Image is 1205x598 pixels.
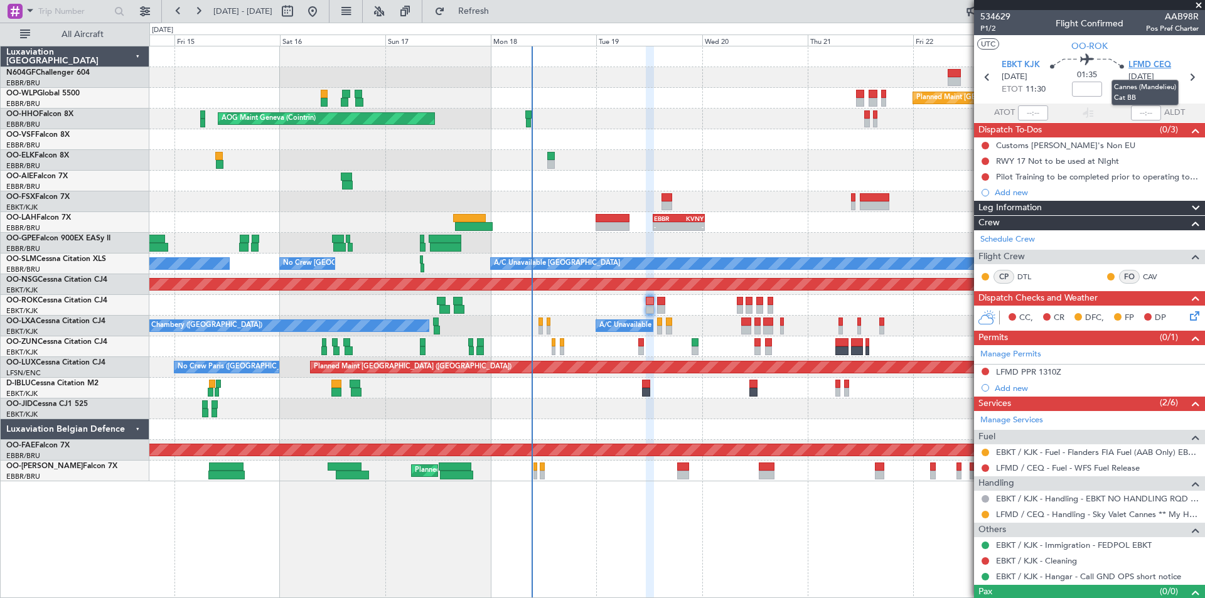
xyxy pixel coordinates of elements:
[6,193,70,201] a: OO-FSXFalcon 7X
[1143,271,1171,282] a: CAV
[6,265,40,274] a: EBBR/BRU
[654,223,678,230] div: -
[429,1,504,21] button: Refresh
[6,120,40,129] a: EBBR/BRU
[178,358,302,376] div: No Crew Paris ([GEOGRAPHIC_DATA])
[1125,312,1134,324] span: FP
[1071,40,1108,53] span: OO-ROK
[1146,23,1199,34] span: Pos Pref Charter
[6,286,38,295] a: EBKT/KJK
[33,30,132,39] span: All Aircraft
[978,216,1000,230] span: Crew
[679,223,704,230] div: -
[6,451,40,461] a: EBBR/BRU
[679,215,704,222] div: KVNY
[6,318,36,325] span: OO-LXA
[494,254,620,273] div: A/C Unavailable [GEOGRAPHIC_DATA]
[702,35,808,46] div: Wed 20
[654,215,678,222] div: EBBR
[6,400,88,408] a: OO-JIDCessna CJ1 525
[6,276,107,284] a: OO-NSGCessna Citation CJ4
[6,348,38,357] a: EBKT/KJK
[996,555,1077,566] a: EBKT / KJK - Cleaning
[222,109,316,128] div: AOG Maint Geneva (Cointrin)
[980,10,1010,23] span: 534629
[996,140,1135,151] div: Customs [PERSON_NAME]'s Non EU
[6,255,106,263] a: OO-SLMCessna Citation XLS
[6,69,36,77] span: N604GF
[6,442,70,449] a: OO-FAEFalcon 7X
[6,223,40,233] a: EBBR/BRU
[1160,331,1178,344] span: (0/1)
[980,348,1041,361] a: Manage Permits
[1160,396,1178,409] span: (2/6)
[283,254,493,273] div: No Crew [GEOGRAPHIC_DATA] ([GEOGRAPHIC_DATA] National)
[280,35,385,46] div: Sat 16
[995,187,1199,198] div: Add new
[1056,17,1123,30] div: Flight Confirmed
[978,397,1011,411] span: Services
[1146,10,1199,23] span: AAB98R
[6,306,38,316] a: EBKT/KJK
[978,123,1042,137] span: Dispatch To-Dos
[980,23,1010,34] span: P1/2
[1119,270,1140,284] div: FO
[6,276,38,284] span: OO-NSG
[385,35,491,46] div: Sun 17
[1085,312,1104,324] span: DFC,
[6,161,40,171] a: EBBR/BRU
[913,35,1019,46] div: Fri 22
[38,2,110,21] input: Trip Number
[978,291,1098,306] span: Dispatch Checks and Weather
[6,472,40,481] a: EBBR/BRU
[6,214,36,222] span: OO-LAH
[6,131,70,139] a: OO-VSFFalcon 8X
[14,24,136,45] button: All Aircraft
[1077,69,1097,82] span: 01:35
[1128,59,1171,72] span: LFMD CEQ
[978,523,1006,537] span: Others
[6,193,35,201] span: OO-FSX
[916,88,1114,107] div: Planned Maint [GEOGRAPHIC_DATA] ([GEOGRAPHIC_DATA])
[1018,105,1048,120] input: --:--
[996,493,1199,504] a: EBKT / KJK - Handling - EBKT NO HANDLING RQD FOR CJ
[996,540,1152,550] a: EBKT / KJK - Immigration - FEDPOL EBKT
[6,359,36,366] span: OO-LUX
[6,203,38,212] a: EBKT/KJK
[6,90,37,97] span: OO-WLP
[152,25,173,36] div: [DATE]
[6,318,105,325] a: OO-LXACessna Citation CJ4
[6,297,107,304] a: OO-ROKCessna Citation CJ4
[6,410,38,419] a: EBKT/KJK
[978,250,1025,264] span: Flight Crew
[6,152,35,159] span: OO-ELK
[6,462,83,470] span: OO-[PERSON_NAME]
[994,107,1015,119] span: ATOT
[1002,83,1022,96] span: ETOT
[6,90,80,97] a: OO-WLPGlobal 5500
[6,214,71,222] a: OO-LAHFalcon 7X
[978,201,1042,215] span: Leg Information
[1054,312,1064,324] span: CR
[599,316,833,335] div: A/C Unavailable [GEOGRAPHIC_DATA] ([GEOGRAPHIC_DATA] National)
[6,69,90,77] a: N604GFChallenger 604
[174,35,280,46] div: Fri 15
[491,35,596,46] div: Mon 18
[314,358,511,376] div: Planned Maint [GEOGRAPHIC_DATA] ([GEOGRAPHIC_DATA])
[978,430,995,444] span: Fuel
[1155,312,1166,324] span: DP
[6,141,40,150] a: EBBR/BRU
[1026,83,1046,96] span: 11:30
[6,99,40,109] a: EBBR/BRU
[996,571,1181,582] a: EBKT / KJK - Hangar - Call GND OPS short notice
[6,110,73,118] a: OO-HHOFalcon 8X
[6,110,39,118] span: OO-HHO
[980,233,1035,246] a: Schedule Crew
[1160,123,1178,136] span: (0/3)
[996,156,1119,166] div: RWY 17 Not to be used at NIght
[1160,585,1178,598] span: (0/0)
[447,7,500,16] span: Refresh
[996,366,1061,377] div: LFMD PPR 1310Z
[6,131,35,139] span: OO-VSF
[6,442,35,449] span: OO-FAE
